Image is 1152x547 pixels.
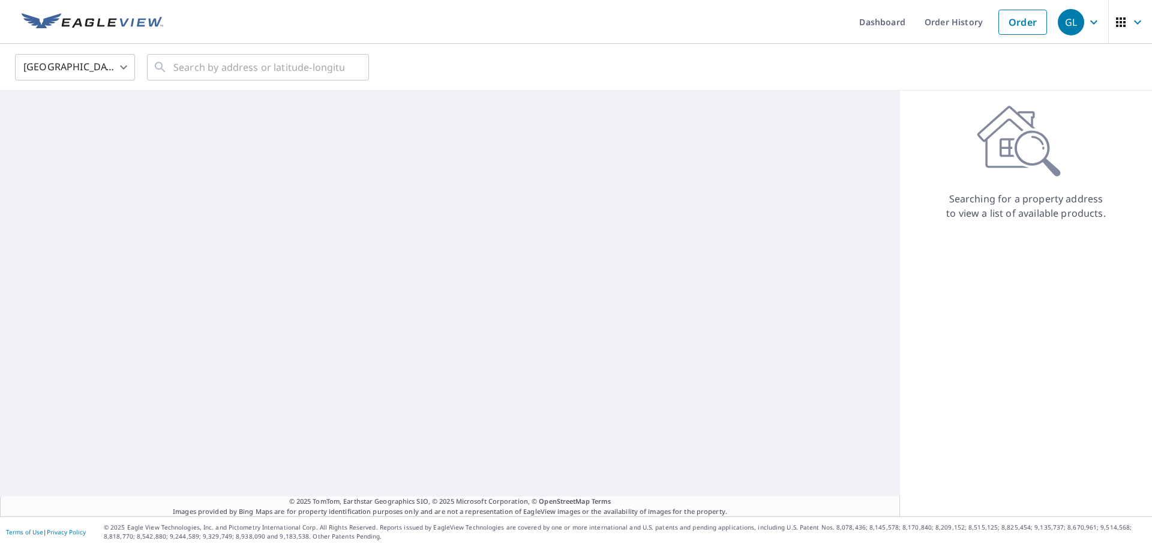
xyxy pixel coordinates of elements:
[1058,9,1084,35] div: GL
[6,528,43,536] a: Terms of Use
[47,528,86,536] a: Privacy Policy
[946,192,1106,220] p: Searching for a property address to view a list of available products.
[6,528,86,536] p: |
[104,523,1146,541] p: © 2025 Eagle View Technologies, Inc. and Pictometry International Corp. All Rights Reserved. Repo...
[539,497,589,506] a: OpenStreetMap
[998,10,1047,35] a: Order
[22,13,163,31] img: EV Logo
[592,497,611,506] a: Terms
[289,497,611,507] span: © 2025 TomTom, Earthstar Geographics SIO, © 2025 Microsoft Corporation, ©
[15,50,135,84] div: [GEOGRAPHIC_DATA]
[173,50,344,84] input: Search by address or latitude-longitude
